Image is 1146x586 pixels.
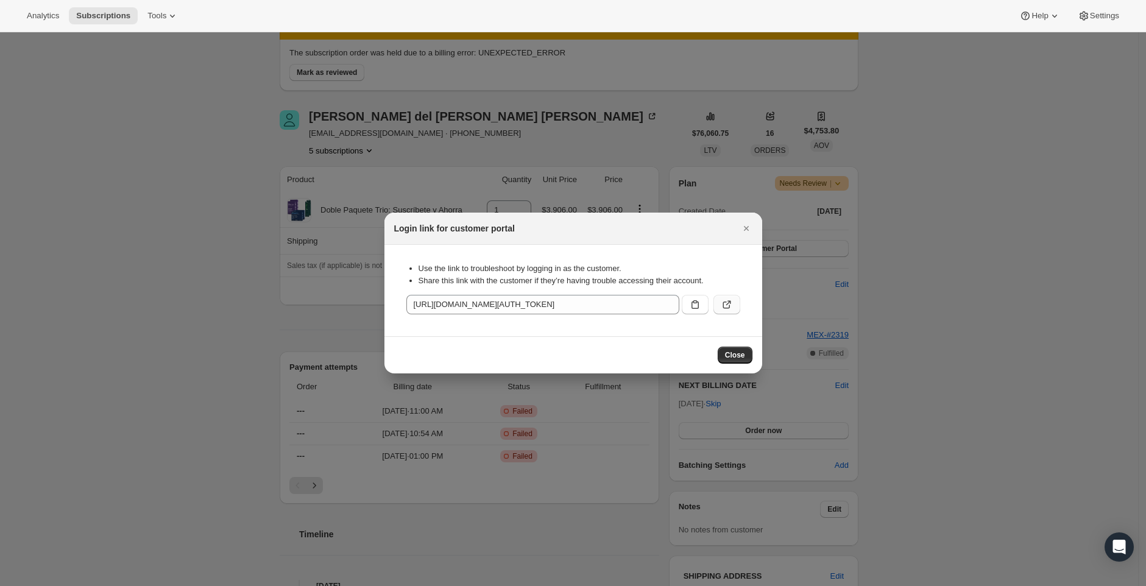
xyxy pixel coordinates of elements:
[1012,7,1067,24] button: Help
[147,11,166,21] span: Tools
[725,350,745,360] span: Close
[1070,7,1127,24] button: Settings
[27,11,59,21] span: Analytics
[718,347,752,364] button: Close
[1090,11,1119,21] span: Settings
[419,275,740,287] li: Share this link with the customer if they’re having trouble accessing their account.
[1031,11,1048,21] span: Help
[738,220,755,237] button: Close
[19,7,66,24] button: Analytics
[76,11,130,21] span: Subscriptions
[1105,532,1134,562] div: Open Intercom Messenger
[69,7,138,24] button: Subscriptions
[419,263,740,275] li: Use the link to troubleshoot by logging in as the customer.
[394,222,515,235] h2: Login link for customer portal
[140,7,186,24] button: Tools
